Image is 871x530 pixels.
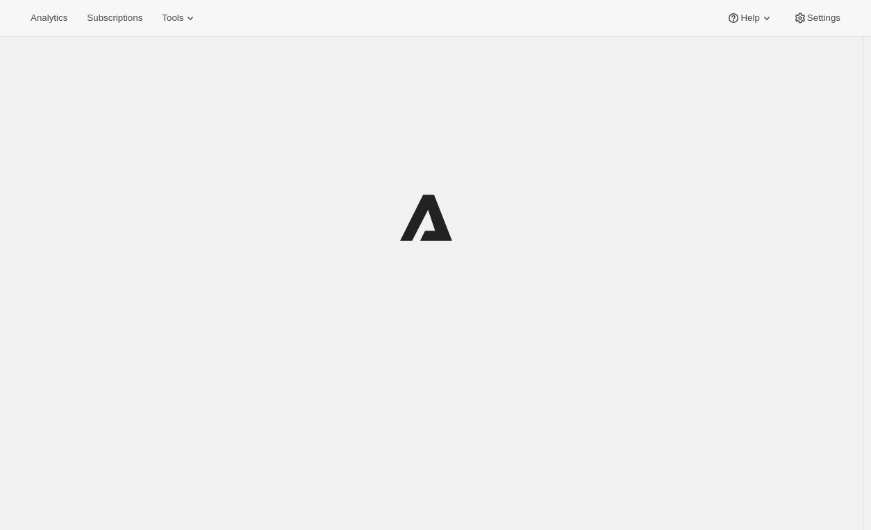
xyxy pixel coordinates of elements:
[718,8,781,28] button: Help
[807,13,840,24] span: Settings
[31,13,67,24] span: Analytics
[154,8,206,28] button: Tools
[78,8,151,28] button: Subscriptions
[785,8,849,28] button: Settings
[87,13,142,24] span: Subscriptions
[162,13,183,24] span: Tools
[740,13,759,24] span: Help
[22,8,76,28] button: Analytics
